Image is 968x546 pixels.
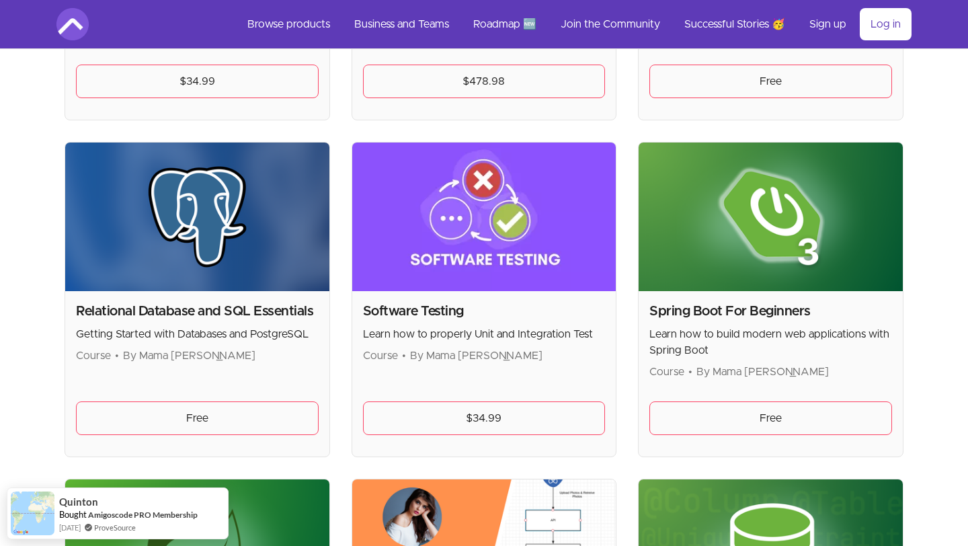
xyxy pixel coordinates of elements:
[363,350,398,361] span: Course
[59,522,81,533] span: [DATE]
[696,366,829,377] span: By Mama [PERSON_NAME]
[860,8,912,40] a: Log in
[76,326,319,342] p: Getting Started with Databases and PostgreSQL
[11,492,54,535] img: provesource social proof notification image
[76,401,319,435] a: Free
[649,326,892,358] p: Learn how to build modern web applications with Spring Boot
[550,8,671,40] a: Join the Community
[799,8,857,40] a: Sign up
[639,143,903,291] img: Product image for Spring Boot For Beginners
[363,326,606,342] p: Learn how to properly Unit and Integration Test
[59,496,98,508] span: Quinton
[344,8,460,40] a: Business and Teams
[56,8,89,40] img: Amigoscode logo
[237,8,341,40] a: Browse products
[76,302,319,321] h2: Relational Database and SQL Essentials
[649,65,892,98] a: Free
[352,143,616,291] img: Product image for Software Testing
[402,350,406,361] span: •
[59,509,87,520] span: Bought
[410,350,542,361] span: By Mama [PERSON_NAME]
[94,522,136,533] a: ProveSource
[649,366,684,377] span: Course
[88,509,198,520] a: Amigoscode PRO Membership
[688,366,692,377] span: •
[76,65,319,98] a: $34.99
[363,65,606,98] a: $478.98
[76,350,111,361] span: Course
[363,302,606,321] h2: Software Testing
[649,302,892,321] h2: Spring Boot For Beginners
[123,350,255,361] span: By Mama [PERSON_NAME]
[363,401,606,435] a: $34.99
[65,143,329,291] img: Product image for Relational Database and SQL Essentials
[237,8,912,40] nav: Main
[115,350,119,361] span: •
[462,8,547,40] a: Roadmap 🆕
[674,8,796,40] a: Successful Stories 🥳
[649,401,892,435] a: Free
